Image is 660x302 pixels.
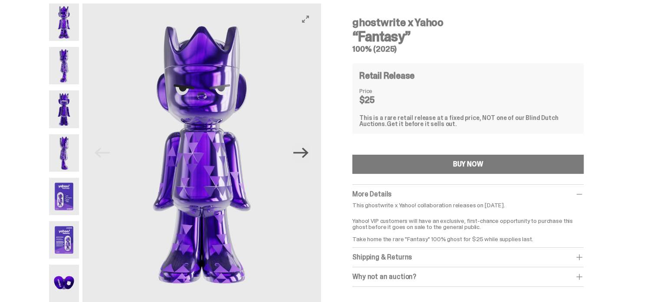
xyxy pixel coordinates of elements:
[49,265,79,302] img: Yahoo-HG---7.png
[352,272,584,281] div: Why not an auction?
[49,3,79,41] img: Yahoo-HG---1.png
[352,212,584,242] p: Yahoo! VIP customers will have an exclusive, first-chance opportunity to purchase this ghost befo...
[359,96,403,104] dd: $25
[352,30,584,43] h3: “Fantasy”
[49,134,79,172] img: Yahoo-HG---4.png
[352,17,584,28] h4: ghostwrite x Yahoo
[49,47,79,84] img: Yahoo-HG---2.png
[49,221,79,259] img: Yahoo-HG---6.png
[359,88,403,94] dt: Price
[453,161,483,168] div: BUY NOW
[49,178,79,215] img: Yahoo-HG---5.png
[300,14,311,24] button: View full-screen
[352,155,584,174] button: BUY NOW
[352,253,584,262] div: Shipping & Returns
[292,143,311,163] button: Next
[359,71,414,80] h4: Retail Release
[387,120,457,128] span: Get it before it sells out.
[352,189,391,199] span: More Details
[49,90,79,128] img: Yahoo-HG---3.png
[359,115,577,127] div: This is a rare retail release at a fixed price, NOT one of our Blind Dutch Auctions.
[352,45,584,53] h5: 100% (2025)
[352,202,584,208] p: This ghostwrite x Yahoo! collaboration releases on [DATE].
